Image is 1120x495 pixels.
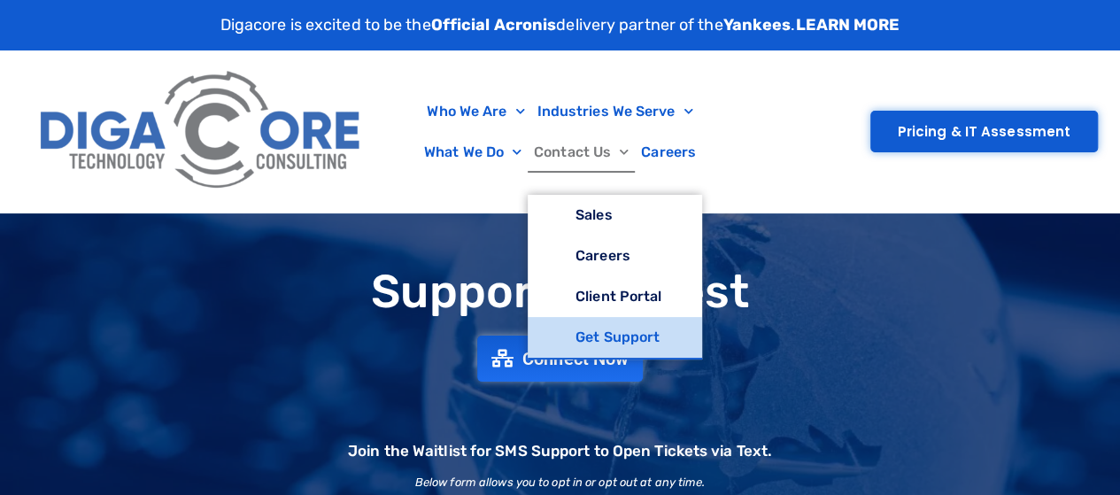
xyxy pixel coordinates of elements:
[415,476,706,488] h2: Below form allows you to opt in or opt out at any time.
[431,15,557,35] strong: Official Acronis
[528,195,702,360] ul: Contact Us
[421,91,530,132] a: Who We Are
[723,15,792,35] strong: Yankees
[522,350,629,367] span: Connect Now
[220,13,900,37] p: Digacore is excited to be the delivery partner of the .
[477,336,643,382] a: Connect Now
[870,111,1098,152] a: Pricing & IT Assessment
[635,132,702,173] a: Careers
[795,15,900,35] a: LEARN MORE
[348,444,772,459] h2: Join the Waitlist for SMS Support to Open Tickets via Text.
[381,91,739,173] nav: Menu
[528,132,635,173] a: Contact Us
[9,267,1111,317] h1: Support Request
[898,125,1070,138] span: Pricing & IT Assessment
[31,59,372,204] img: Digacore Logo
[528,317,702,358] a: Get Support
[528,236,702,276] a: Careers
[418,132,528,173] a: What We Do
[530,91,699,132] a: Industries We Serve
[528,195,702,236] a: Sales
[528,276,702,317] a: Client Portal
